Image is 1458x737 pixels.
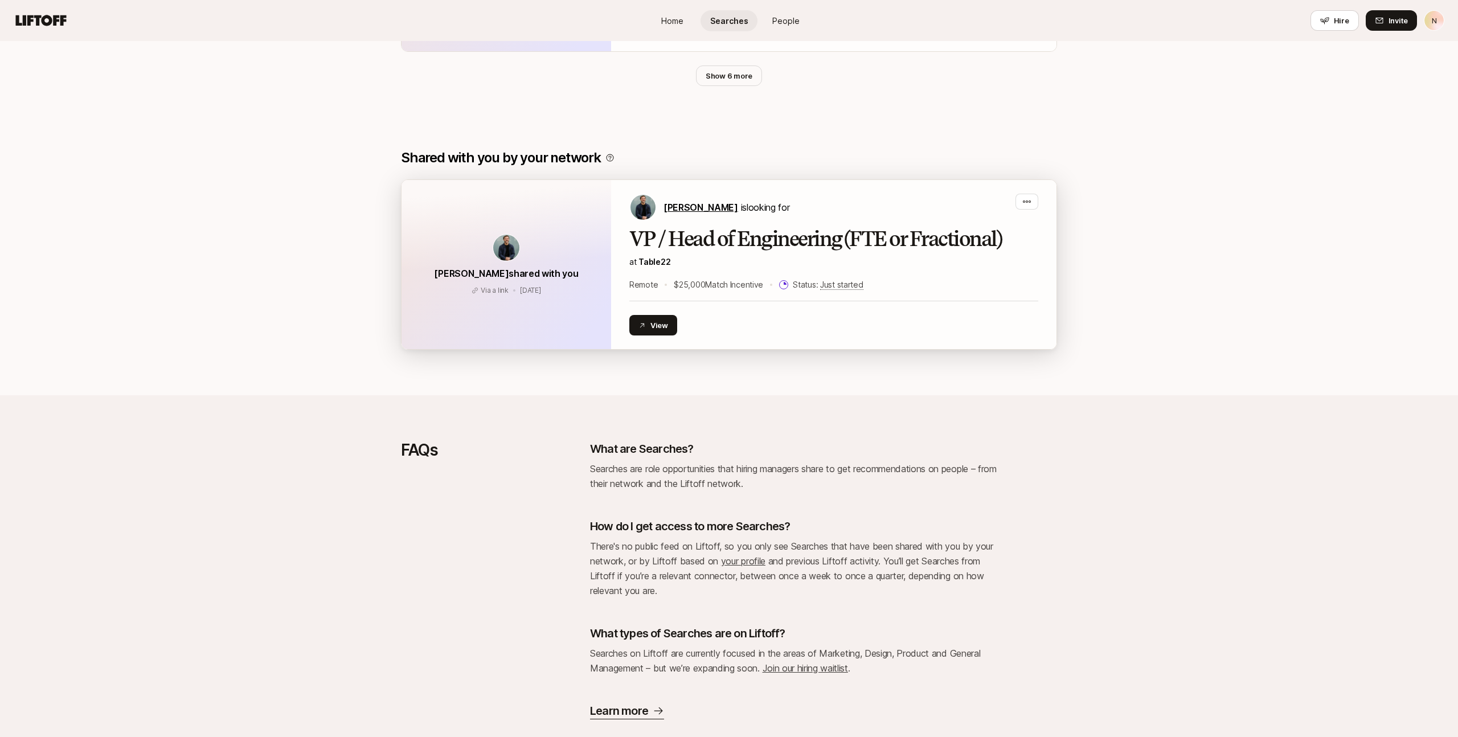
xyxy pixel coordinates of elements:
span: Searches [710,15,748,27]
p: N [1432,14,1437,27]
span: Searches on Liftoff are currently focused in the areas of Marketing, Design, Product and General ... [590,648,980,674]
span: June 17, 2025 8:52am [520,286,541,294]
a: Table22 [638,257,670,267]
button: Hire [1310,10,1359,31]
p: FAQs [401,441,437,719]
img: Sam Bernstein [630,195,656,220]
p: Remote [629,278,658,292]
p: $25,000 Match Incentive [674,278,763,292]
p: What are Searches? [590,441,694,457]
span: Hire [1334,15,1349,26]
button: Show 6 more [696,65,762,86]
p: There's no public feed on Liftoff, so you only see Searches that have been shared with you by you... [590,539,1000,598]
p: Learn more [590,703,648,719]
button: View [629,315,677,335]
p: Searches are role opportunities that hiring managers share to get recommendations on people – fro... [590,461,1000,491]
button: Invite [1366,10,1417,31]
img: avatar-url [493,235,519,261]
button: N [1424,10,1444,31]
p: at [629,255,1038,269]
p: Shared with you by your network [401,150,601,166]
span: Invite [1389,15,1408,26]
a: your profile [721,555,765,567]
a: Home [644,10,701,31]
p: What types of Searches are on Liftoff? [590,625,785,641]
span: [PERSON_NAME] shared with you [434,268,578,279]
h2: VP / Head of Engineering (FTE or Fractional) [629,228,1038,251]
a: Searches [701,10,757,31]
p: is looking for [664,200,789,215]
span: Home [661,15,683,27]
p: Status: [793,278,863,292]
p: How do I get access to more Searches? [590,518,790,534]
span: Just started [820,280,863,290]
a: Learn more [590,703,664,719]
span: People [772,15,800,27]
p: Via a link [481,285,509,296]
a: Join our hiring waitlist [763,662,848,674]
span: [PERSON_NAME] [664,202,738,213]
a: People [757,10,814,31]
